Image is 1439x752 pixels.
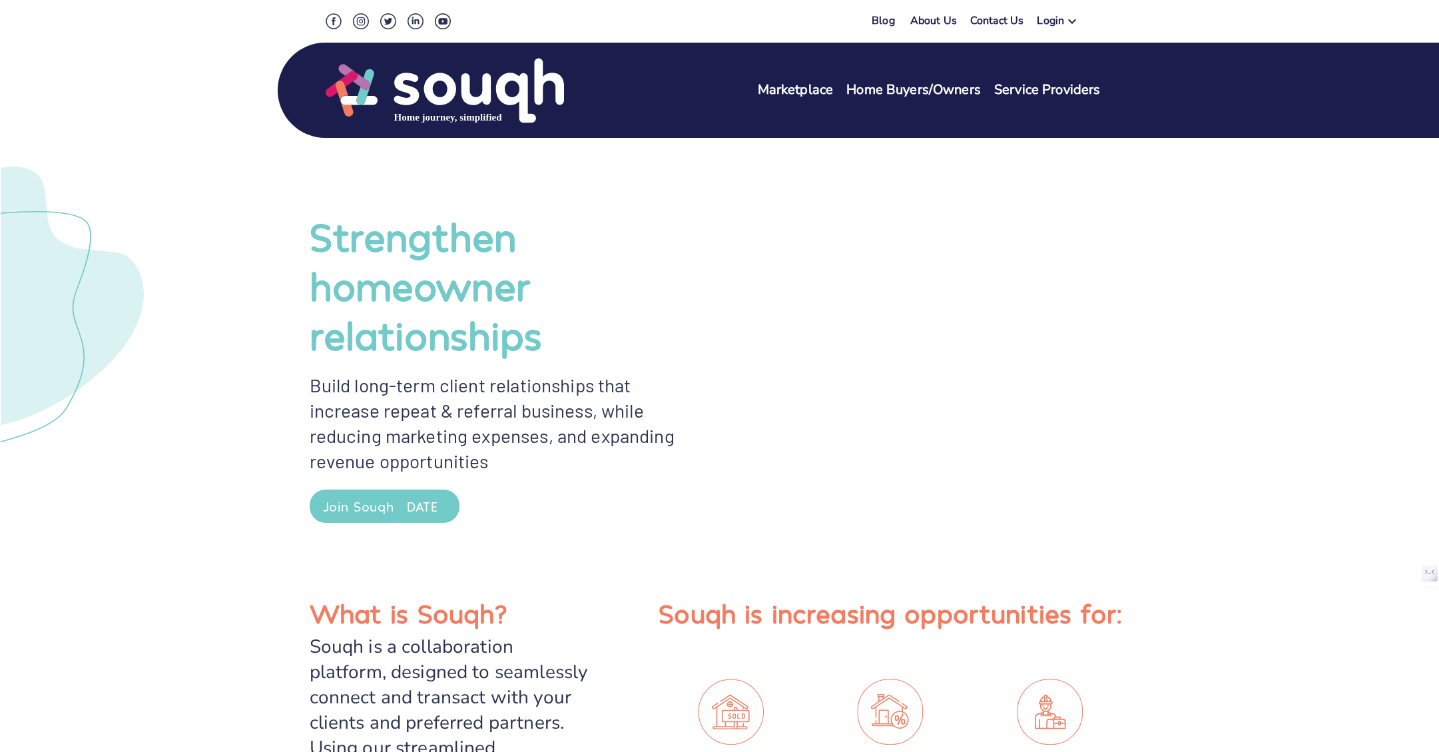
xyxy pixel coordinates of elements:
a: Service Providers [994,81,1101,100]
img: Youtube Social Icon [435,13,451,29]
div: Login [1037,13,1064,33]
img: Realtors [698,679,764,745]
img: Facebook Social Icon [326,13,342,29]
div: Join Souqh [DATE] [323,495,447,518]
div: What is Souqh? [310,597,595,629]
a: About Us [910,13,957,33]
div: Souqh is increasing opportunities for: [651,597,1130,629]
button: Join Souqh [DATE] [310,490,460,523]
div: Build long-term client relationships that increase repeat & referral business, while reducing mar... [310,372,720,474]
img: LinkedIn Social Icon [408,13,424,29]
img: Instagram Social Icon [353,13,369,29]
iframe: Souqh: The Ultimate Realtor Collaboration Platform for Seamless Homeowner Journeys! [742,214,1108,469]
div: Strengthen homeowner relationships [310,211,720,359]
a: Contact Us [970,13,1024,33]
a: Marketplace [758,81,834,100]
a: Blog [872,13,895,28]
img: Souqh Logo [326,57,564,125]
img: Contractors [1017,679,1083,745]
img: Mortgage Brokers [857,679,924,745]
a: Home Buyers/Owners [846,81,981,100]
img: Twitter Social Icon [380,13,396,29]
